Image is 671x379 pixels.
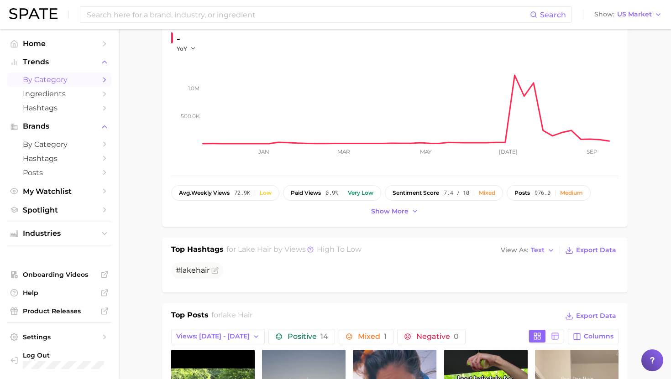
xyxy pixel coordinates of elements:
button: Export Data [563,310,619,322]
span: Positive [288,333,328,340]
span: by Category [23,140,96,149]
a: Log out. Currently logged in with e-mail mathilde@spate.nyc. [7,348,111,372]
span: Negative [416,333,459,340]
span: # [176,266,210,275]
span: Industries [23,229,96,238]
span: by Category [23,75,96,84]
span: Mixed [358,333,387,340]
a: Product Releases [7,304,111,318]
span: Show more [371,208,409,215]
span: 976.0 [535,190,550,196]
button: Flag as miscategorized or irrelevant [211,267,219,274]
span: 0 [454,332,459,341]
span: My Watchlist [23,187,96,196]
button: View AsText [498,244,557,256]
abbr: average [179,189,191,196]
span: Search [540,10,566,19]
span: lake hair [238,245,272,254]
tspan: 500.0k [181,112,200,119]
div: Mixed [479,190,495,196]
span: posts [514,190,530,196]
a: My Watchlist [7,184,111,198]
h2: for by Views [226,244,362,257]
tspan: May [420,148,432,155]
a: Onboarding Videos [7,268,111,281]
a: by Category [7,73,111,87]
span: Export Data [576,246,616,254]
div: Medium [560,190,583,196]
span: Ingredients [23,89,96,98]
span: YoY [177,45,187,52]
span: Onboarding Videos [23,270,96,279]
button: Columns [568,329,619,344]
h1: Top Posts [171,310,209,323]
img: SPATE [9,8,58,19]
span: Trends [23,58,96,66]
tspan: Sep [587,148,598,155]
span: View As [501,248,528,253]
span: Product Releases [23,307,96,315]
span: Home [23,39,96,48]
button: posts976.0Medium [507,185,591,201]
button: sentiment score7.4 / 10Mixed [385,185,503,201]
span: Brands [23,122,96,130]
span: Export Data [576,312,616,320]
button: Show more [369,205,421,218]
span: Hashtags [23,154,96,163]
span: sentiment score [393,190,439,196]
button: Brands [7,119,111,133]
span: high to low [317,245,362,254]
tspan: Jan [258,148,269,155]
a: Help [7,286,111,300]
button: avg.weekly views72.9kLow [171,185,279,201]
a: Posts [7,166,111,180]
a: by Category [7,137,111,151]
span: Posts [23,168,96,177]
h1: Top Hashtags [171,244,224,257]
div: - [177,31,202,46]
span: 14 [320,332,328,341]
button: Industries [7,227,111,240]
span: Help [23,289,96,297]
span: Log Out [23,351,104,359]
div: Very low [348,190,373,196]
button: ShowUS Market [592,9,664,21]
span: Spotlight [23,206,96,214]
a: Ingredients [7,87,111,101]
span: 0.9% [325,190,338,196]
span: lake [181,266,196,275]
tspan: 1.0m [188,85,199,92]
span: weekly views [179,190,230,196]
span: Hashtags [23,104,96,112]
h2: for [211,310,252,323]
a: Hashtags [7,101,111,115]
tspan: [DATE] [499,148,518,155]
tspan: Mar [337,148,350,155]
button: Export Data [563,244,619,257]
a: Hashtags [7,151,111,166]
div: Low [260,190,272,196]
span: 72.9k [234,190,250,196]
a: Spotlight [7,203,111,217]
button: YoY [177,45,196,52]
span: US Market [617,12,652,17]
span: paid views [291,190,321,196]
span: 1 [384,332,387,341]
a: Settings [7,330,111,344]
span: Text [531,248,545,253]
button: Views: [DATE] - [DATE] [171,329,265,344]
span: Show [594,12,614,17]
button: paid views0.9%Very low [283,185,381,201]
span: Columns [584,332,613,340]
span: Views: [DATE] - [DATE] [176,332,250,340]
span: hair [196,266,210,275]
span: Settings [23,333,96,341]
a: Home [7,36,111,51]
input: Search here for a brand, industry, or ingredient [86,7,530,22]
span: lake hair [221,311,252,319]
span: 7.4 / 10 [444,190,469,196]
button: Trends [7,55,111,69]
